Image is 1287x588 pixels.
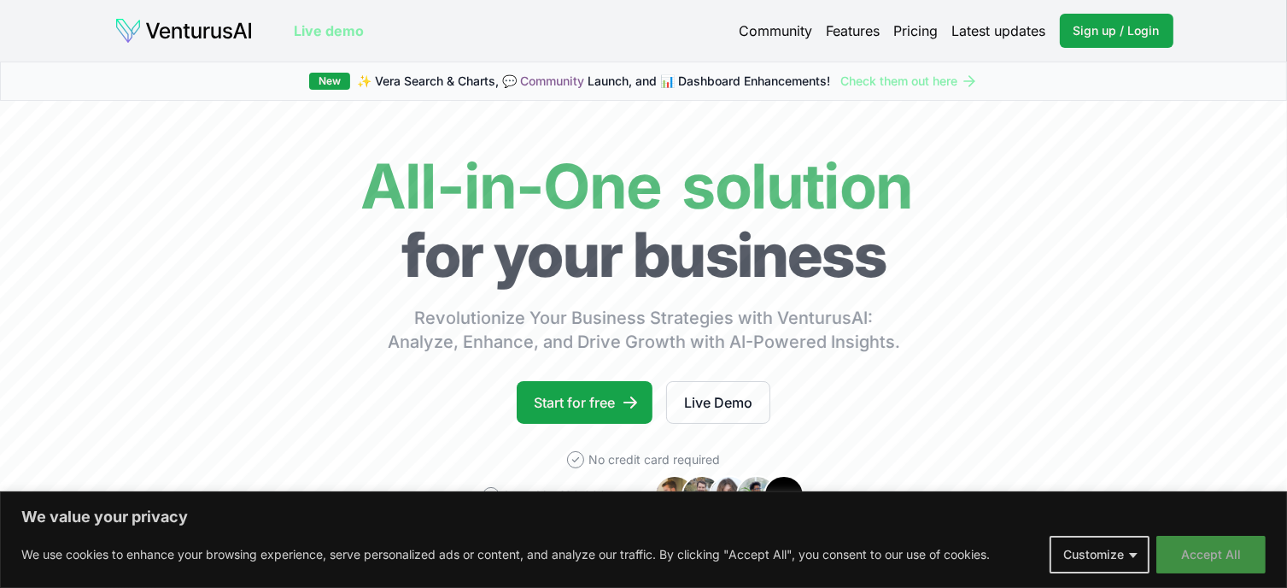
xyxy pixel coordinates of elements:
[1156,536,1266,573] button: Accept All
[709,475,750,516] img: Avatar 3
[520,73,584,88] a: Community
[517,381,652,424] a: Start for free
[840,73,978,90] a: Check them out here
[1060,14,1173,48] a: Sign up / Login
[952,21,1046,41] a: Latest updates
[114,17,253,44] img: logo
[827,21,880,41] a: Features
[894,21,939,41] a: Pricing
[21,507,1266,527] p: We value your privacy
[309,73,350,90] div: New
[357,73,830,90] span: ✨ Vera Search & Charts, 💬 Launch, and 📊 Dashboard Enhancements!
[740,21,813,41] a: Community
[1050,536,1150,573] button: Customize
[682,475,722,516] img: Avatar 2
[294,21,364,41] a: Live demo
[666,381,770,424] a: Live Demo
[1073,22,1160,39] span: Sign up / Login
[21,544,990,565] p: We use cookies to enhance your browsing experience, serve personalized ads or content, and analyz...
[654,475,695,516] img: Avatar 1
[736,475,777,516] img: Avatar 4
